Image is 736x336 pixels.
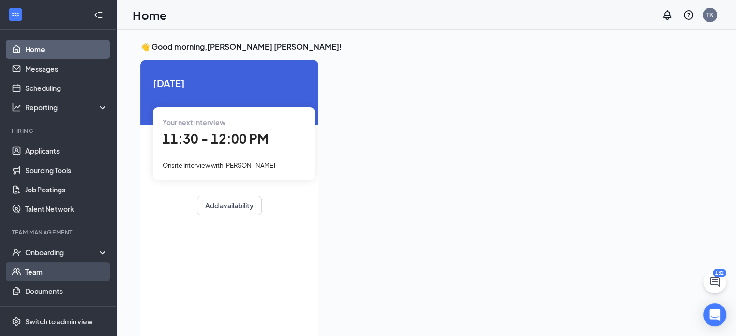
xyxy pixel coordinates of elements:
[661,9,673,21] svg: Notifications
[163,118,225,127] span: Your next interview
[25,180,108,199] a: Job Postings
[25,78,108,98] a: Scheduling
[93,10,103,20] svg: Collapse
[25,59,108,78] a: Messages
[163,161,275,169] span: Onsite Interview with [PERSON_NAME]
[703,270,726,293] button: ChatActive
[25,199,108,219] a: Talent Network
[713,269,726,277] div: 132
[133,7,167,23] h1: Home
[25,102,108,112] div: Reporting
[140,42,712,52] h3: 👋 Good morning, [PERSON_NAME] [PERSON_NAME] !
[153,75,306,90] span: [DATE]
[25,141,108,161] a: Applicants
[12,248,21,257] svg: UserCheck
[706,11,713,19] div: TK
[703,303,726,326] div: Open Intercom Messenger
[709,276,721,288] svg: ChatActive
[25,301,108,320] a: Surveys
[25,161,108,180] a: Sourcing Tools
[11,10,20,19] svg: WorkstreamLogo
[12,228,106,236] div: Team Management
[25,317,93,326] div: Switch to admin view
[12,102,21,112] svg: Analysis
[12,127,106,135] div: Hiring
[197,196,262,215] button: Add availability
[12,317,21,326] svg: Settings
[25,281,108,301] a: Documents
[25,40,108,59] a: Home
[25,248,100,257] div: Onboarding
[163,131,269,146] span: 11:30 - 12:00 PM
[683,9,694,21] svg: QuestionInfo
[25,262,108,281] a: Team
